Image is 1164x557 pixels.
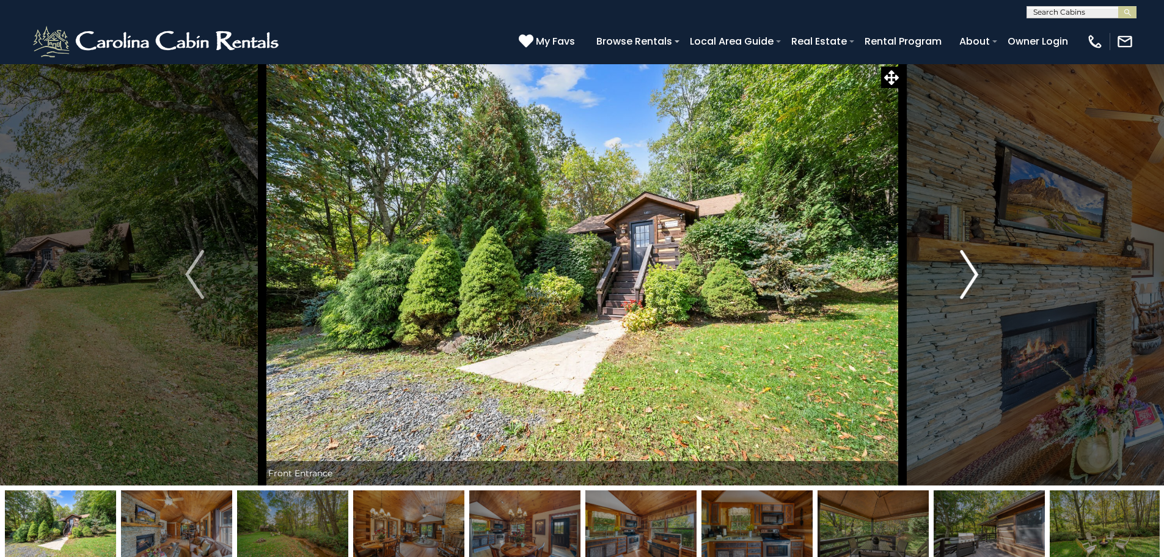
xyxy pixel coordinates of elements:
[960,250,978,299] img: arrow
[1086,33,1104,50] img: phone-regular-white.png
[519,34,578,50] a: My Favs
[858,31,948,52] a: Rental Program
[902,64,1036,485] button: Next
[684,31,780,52] a: Local Area Guide
[536,34,575,49] span: My Favs
[185,250,203,299] img: arrow
[785,31,853,52] a: Real Estate
[953,31,996,52] a: About
[127,64,262,485] button: Previous
[1116,33,1133,50] img: mail-regular-white.png
[1001,31,1074,52] a: Owner Login
[262,461,902,485] div: Front Entrance
[590,31,678,52] a: Browse Rentals
[31,23,284,60] img: White-1-2.png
